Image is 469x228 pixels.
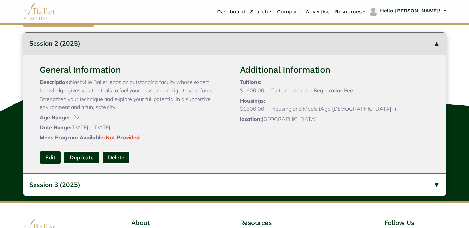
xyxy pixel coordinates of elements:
span: Mens Program Available: [40,134,105,141]
a: Advertise [303,5,332,19]
button: Session 2 (2025) [23,33,446,55]
p: [GEOGRAPHIC_DATA] [240,115,430,124]
p: - 22 [40,113,229,122]
p: [DATE] - [DATE] [40,124,229,132]
a: profile picture Hello [PERSON_NAME]! [368,7,446,17]
p: $1800.00 -- Housing and Meals (Age [DEMOGRAPHIC_DATA]+) [240,105,430,113]
span: Date Range: [40,124,71,131]
a: Compare [274,5,303,19]
h3: General Information [40,64,229,76]
h4: Follow Us [385,218,446,227]
h4: About [131,218,193,227]
button: Session 4 (2025) [23,196,446,218]
button: Delete [103,151,130,164]
span: Session 2 (2025) [29,39,80,47]
p: Nashville Ballet leads an outstanding faculty whose expert knowledge gives you the tools to fuel ... [40,78,229,112]
a: Edit [40,151,61,164]
span: Session 3 (2025) [29,181,80,189]
p: $1600.00 -- Tuition - includes Registration Fee [240,86,430,95]
h3: Additional Information [240,64,430,76]
span: Age Range: [40,114,69,121]
h4: Resources [240,218,338,227]
span: Description: [40,79,70,85]
img: profile picture [369,7,378,16]
span: Not Provided [106,134,140,141]
span: Housings: [240,97,265,104]
button: Session 3 (2025) [23,173,446,196]
a: Search [247,5,274,19]
span: Tuitions: [240,79,261,85]
a: Duplicate [64,151,99,164]
a: Dashboard [214,5,247,19]
span: location: [240,116,262,122]
a: Resources [332,5,368,19]
p: Hello [PERSON_NAME]! [380,7,440,15]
